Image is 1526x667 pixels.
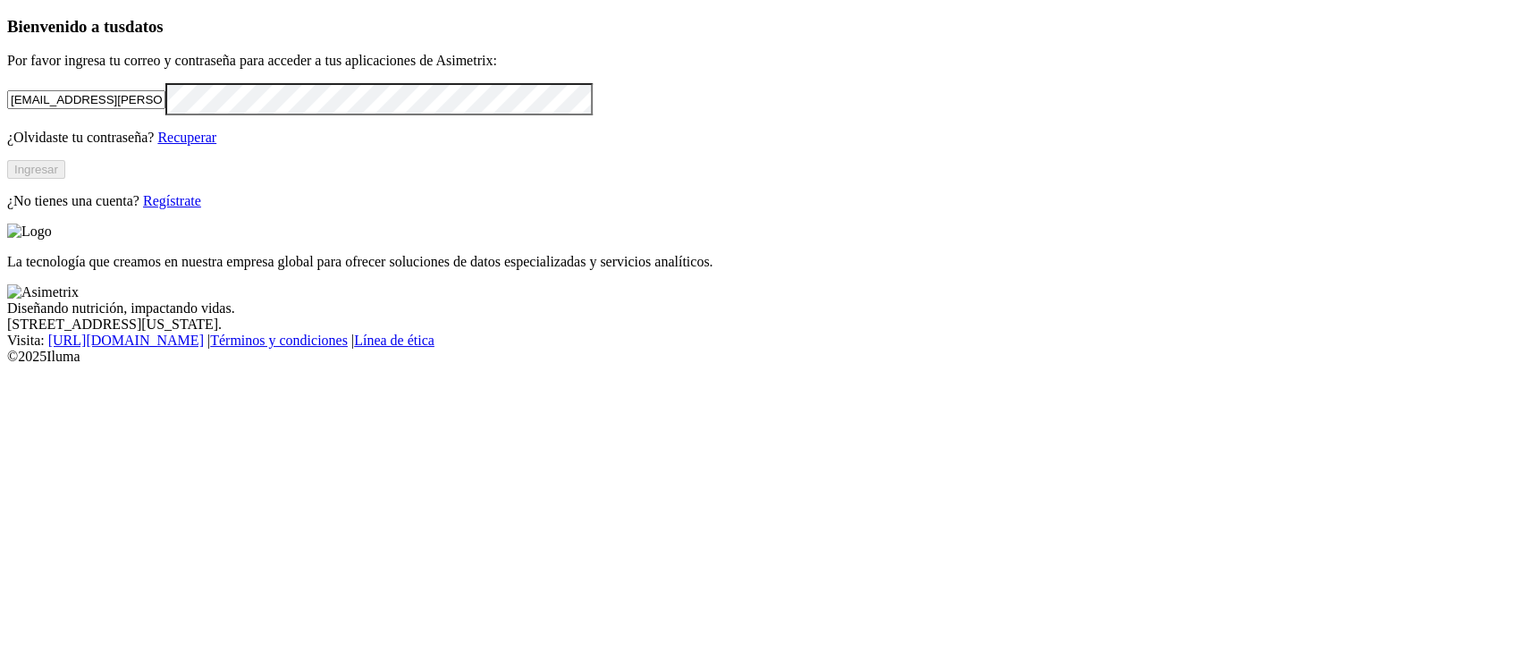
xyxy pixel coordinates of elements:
div: Visita : | | [7,333,1519,349]
input: Tu correo [7,90,165,109]
p: La tecnología que creamos en nuestra empresa global para ofrecer soluciones de datos especializad... [7,254,1519,270]
p: ¿Olvidaste tu contraseña? [7,130,1519,146]
img: Asimetrix [7,284,79,300]
a: Regístrate [143,193,201,208]
a: Línea de ética [354,333,434,348]
span: datos [125,17,164,36]
div: © 2025 Iluma [7,349,1519,365]
p: Por favor ingresa tu correo y contraseña para acceder a tus aplicaciones de Asimetrix: [7,53,1519,69]
a: Recuperar [157,130,216,145]
a: Términos y condiciones [210,333,348,348]
p: ¿No tienes una cuenta? [7,193,1519,209]
button: Ingresar [7,160,65,179]
div: Diseñando nutrición, impactando vidas. [7,300,1519,317]
div: [STREET_ADDRESS][US_STATE]. [7,317,1519,333]
a: [URL][DOMAIN_NAME] [48,333,204,348]
h3: Bienvenido a tus [7,17,1519,37]
img: Logo [7,224,52,240]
